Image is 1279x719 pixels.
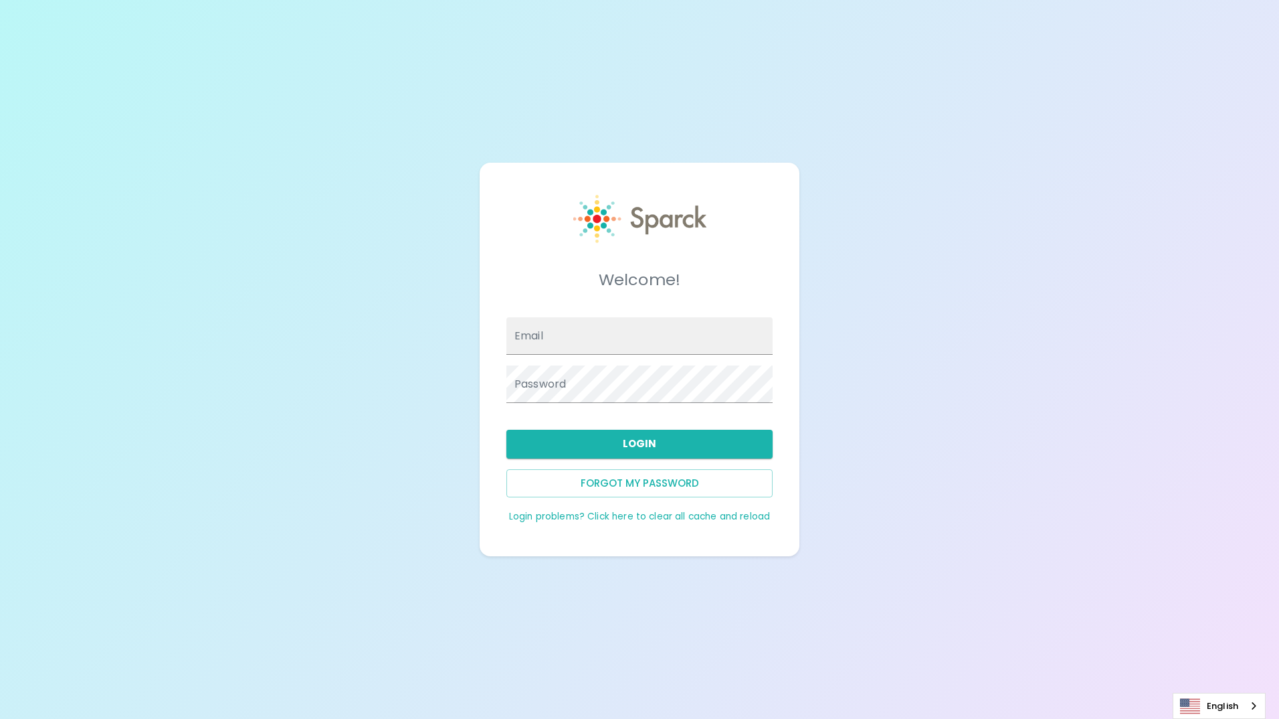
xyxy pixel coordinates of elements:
[506,269,773,291] h5: Welcome!
[1173,693,1266,719] div: Language
[506,430,773,458] button: Login
[1173,693,1266,719] aside: Language selected: English
[506,469,773,497] button: Forgot my password
[1173,694,1265,718] a: English
[573,195,706,243] img: Sparck logo
[509,510,770,523] a: Login problems? Click here to clear all cache and reload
